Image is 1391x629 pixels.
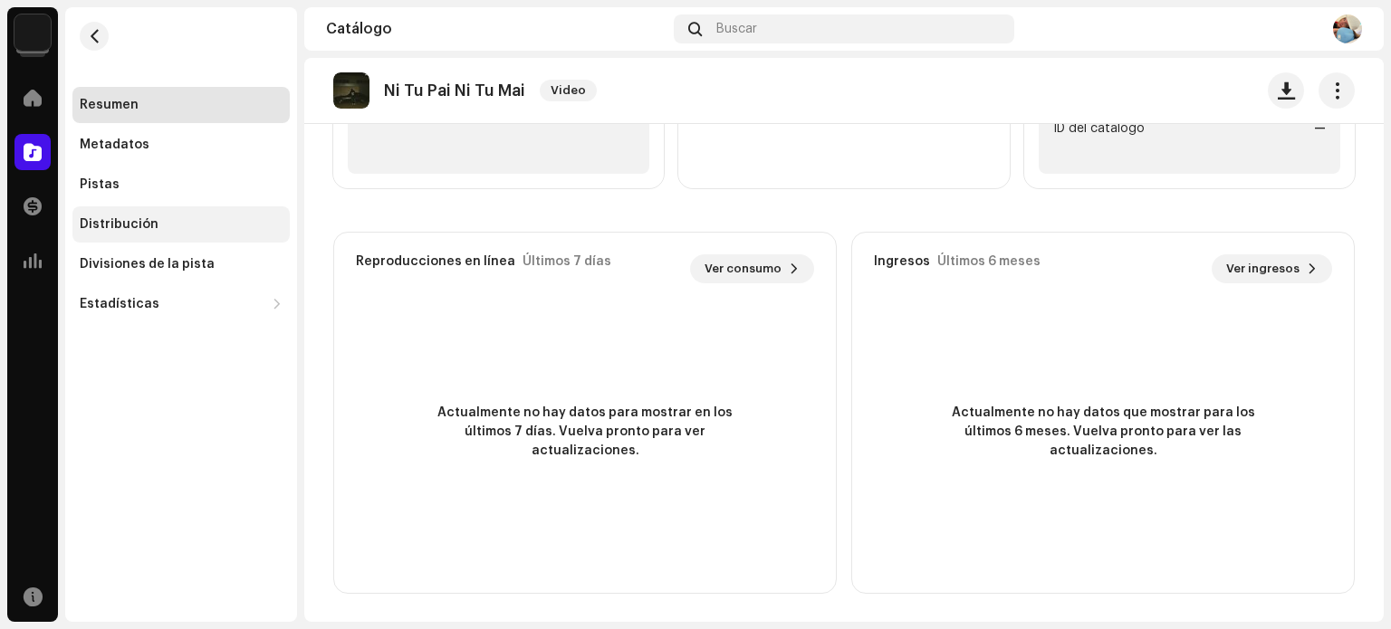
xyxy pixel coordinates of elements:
[705,251,782,287] span: Ver consumo
[14,14,51,51] img: 297a105e-aa6c-4183-9ff4-27133c00f2e2
[937,254,1041,269] div: Últimos 6 meses
[333,72,369,109] img: e7a6430b-edfe-4870-ae17-e4c6e4251dde
[72,206,290,243] re-m-nav-item: Distribución
[80,177,120,192] div: Pistas
[1212,254,1332,283] button: Ver ingresos
[422,404,748,461] span: Actualmente no hay datos para mostrar en los últimos 7 días. Vuelva pronto para ver actualizaciones.
[1333,14,1362,43] img: fc1de37b-4407-4b5f-90e1-273b4e421a3a
[540,80,597,101] span: Video
[384,81,525,100] p: Ni Tu Pai Ni Tu Mai
[72,246,290,282] re-m-nav-item: Divisiones de la pista
[80,297,159,311] div: Estadísticas
[80,138,149,152] div: Metadatos
[690,254,814,283] button: Ver consumo
[523,254,611,269] div: Últimos 7 días
[80,257,215,272] div: Divisiones de la pista
[72,127,290,163] re-m-nav-item: Metadatos
[80,217,158,232] div: Distribución
[326,22,667,36] div: Catálogo
[72,87,290,123] re-m-nav-item: Resumen
[356,254,515,269] div: Reproducciones en línea
[72,286,290,322] re-m-nav-dropdown: Estadísticas
[716,22,757,36] span: Buscar
[72,167,290,203] re-m-nav-item: Pistas
[874,254,930,269] div: Ingresos
[1226,251,1300,287] span: Ver ingresos
[80,98,139,112] div: Resumen
[940,404,1266,461] span: Actualmente no hay datos que mostrar para los últimos 6 meses. Vuelva pronto para ver las actuali...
